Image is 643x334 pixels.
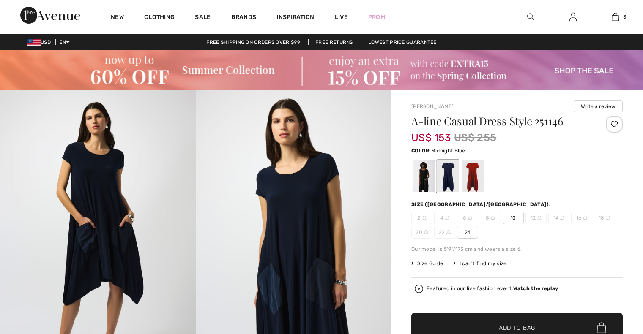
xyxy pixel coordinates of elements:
span: 22 [434,226,455,239]
a: Brands [231,14,257,22]
span: 20 [411,226,432,239]
a: Sign In [563,12,583,22]
iframe: Opens a widget where you can find more information [589,271,635,292]
a: Free shipping on orders over $99 [200,39,307,45]
span: US$ 153 [411,123,451,144]
h1: A-line Casual Dress Style 251146 [411,116,588,127]
img: ring-m.svg [424,230,428,234]
span: 14 [548,212,569,224]
span: 6 [457,212,478,224]
img: search the website [527,12,534,22]
a: Lowest Price Guarantee [361,39,443,45]
span: 2 [411,212,432,224]
span: 18 [594,212,615,224]
span: US$ 255 [454,130,496,145]
img: My Info [569,12,577,22]
div: Featured in our live fashion event. [427,286,558,291]
img: US Dollar [27,39,41,46]
img: ring-m.svg [583,216,587,220]
div: Our model is 5'9"/175 cm and wears a size 6. [411,245,623,253]
img: ring-m.svg [446,230,451,234]
span: 10 [503,212,524,224]
img: 1ère Avenue [20,7,80,24]
img: ring-m.svg [560,216,564,220]
span: 3 [623,13,626,21]
img: ring-m.svg [606,216,610,220]
button: Write a review [574,100,623,112]
img: ring-m.svg [445,216,449,220]
a: [PERSON_NAME] [411,103,454,109]
img: ring-m.svg [422,216,427,220]
span: Inspiration [276,14,314,22]
img: Watch the replay [415,285,423,293]
strong: Watch the replay [513,285,558,291]
div: Midnight Blue [437,160,459,192]
span: EN [59,39,70,45]
a: Sale [195,14,211,22]
span: USD [27,39,54,45]
a: Free Returns [308,39,360,45]
div: I can't find my size [453,260,506,267]
span: Add to Bag [499,323,535,332]
img: ring-m.svg [468,216,472,220]
img: My Bag [612,12,619,22]
span: 8 [480,212,501,224]
a: 3 [594,12,636,22]
span: 12 [525,212,547,224]
div: Radiant red [462,160,484,192]
img: ring-m.svg [537,216,542,220]
img: ring-m.svg [491,216,495,220]
span: Size Guide [411,260,443,267]
span: 16 [571,212,592,224]
span: 4 [434,212,455,224]
span: Midnight Blue [431,148,465,154]
img: Bag.svg [597,322,606,333]
span: 24 [457,226,478,239]
div: Size ([GEOGRAPHIC_DATA]/[GEOGRAPHIC_DATA]): [411,201,553,208]
div: Black [413,160,435,192]
span: Color: [411,148,431,154]
a: Clothing [144,14,175,22]
a: New [111,14,124,22]
a: Live [335,13,348,22]
a: Prom [368,13,385,22]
